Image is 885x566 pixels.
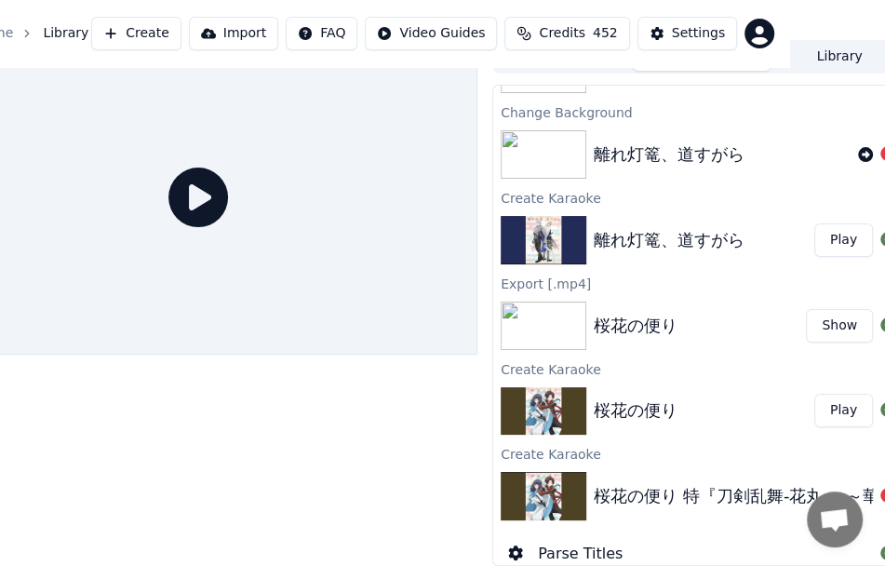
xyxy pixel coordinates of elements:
div: チャットを開く [807,492,863,547]
button: Credits452 [504,17,629,50]
div: 離れ灯篭、道すがら [594,227,744,253]
div: Settings [672,24,725,43]
button: Create [91,17,181,50]
button: Play [814,394,873,427]
button: Show [806,309,873,343]
div: Parse Titles [538,543,623,565]
span: Library [43,24,88,43]
span: Credits [539,24,584,43]
button: Play [814,223,873,257]
button: Settings [637,17,737,50]
button: Import [189,17,278,50]
span: 452 [593,24,618,43]
div: 桜花の便り [594,398,677,424]
div: 離れ灯篭、道すがら [594,141,744,168]
button: Video Guides [365,17,497,50]
div: 桜花の便り [594,313,677,339]
button: FAQ [286,17,357,50]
